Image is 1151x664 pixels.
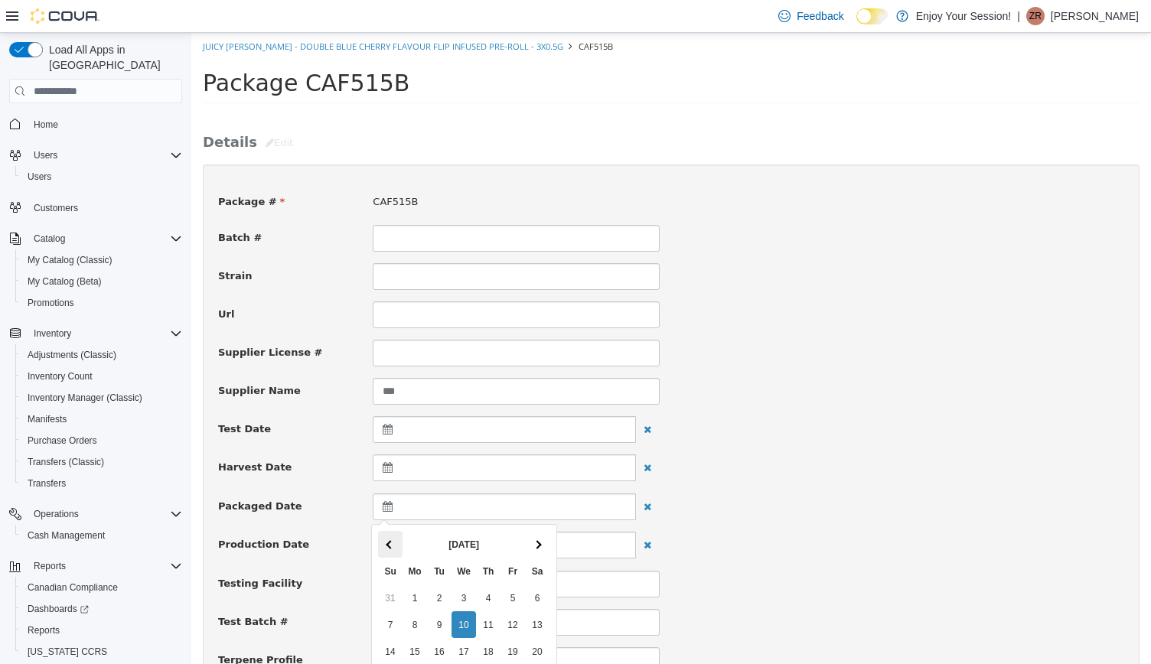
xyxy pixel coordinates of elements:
button: Reports [15,620,188,641]
p: | [1017,7,1020,25]
span: Inventory [34,327,71,340]
th: Mo [211,525,236,552]
p: Enjoy Your Session! [916,7,1012,25]
td: 2 [236,552,260,578]
input: Dark Mode [856,8,889,24]
td: 13 [334,578,358,605]
a: Juicy [PERSON_NAME] - Double Blue Cherry Flavour Flip Infused Pre-Roll - 3x0.5g [11,8,372,19]
a: My Catalog (Classic) [21,251,119,269]
button: Canadian Compliance [15,577,188,598]
th: Sa [334,525,358,552]
span: Batch # [27,199,70,210]
span: Production Date [27,506,118,517]
span: [US_STATE] CCRS [28,646,107,658]
span: Promotions [28,297,74,309]
a: Users [21,168,57,186]
span: Catalog [34,233,65,245]
span: ZR [1029,7,1042,25]
button: Users [15,166,188,187]
a: Cash Management [21,526,111,545]
td: 11 [285,578,309,605]
a: Dashboards [15,598,188,620]
span: Home [28,114,182,133]
button: Operations [3,503,188,525]
span: Supplier Name [27,352,109,363]
button: Operations [28,505,85,523]
span: Inventory [28,324,182,343]
span: Url [27,275,43,287]
span: Catalog [28,229,182,248]
td: 14 [187,605,211,632]
span: Purchase Orders [21,431,182,450]
span: Dark Mode [856,24,857,25]
button: Users [28,146,64,164]
a: My Catalog (Beta) [21,272,108,291]
span: Transfers [21,474,182,493]
span: My Catalog (Beta) [28,275,102,288]
span: Feedback [797,8,843,24]
span: Manifests [28,413,67,425]
span: Load All Apps in [GEOGRAPHIC_DATA] [43,42,182,73]
span: Test Date [27,390,80,402]
span: Promotions [21,294,182,312]
span: Canadian Compliance [21,578,182,597]
span: CAF515B [387,8,422,19]
td: 6 [334,552,358,578]
span: Adjustments (Classic) [21,346,182,364]
button: Inventory [3,323,188,344]
span: My Catalog (Classic) [28,254,112,266]
span: My Catalog (Classic) [21,251,182,269]
button: Purchase Orders [15,430,188,451]
td: 16 [236,605,260,632]
span: Strain [27,237,60,249]
button: Reports [28,557,72,575]
a: Reports [21,621,66,640]
td: 12 [309,578,334,605]
td: 9 [236,578,260,605]
a: Inventory Manager (Classic) [21,389,148,407]
td: 4 [285,552,309,578]
button: Cash Management [15,525,188,546]
td: 10 [260,578,285,605]
span: My Catalog (Beta) [21,272,182,291]
th: Su [187,525,211,552]
button: Transfers (Classic) [15,451,188,473]
span: Dashboards [21,600,182,618]
span: Testing Facility [27,545,111,556]
span: Canadian Compliance [28,581,118,594]
span: Washington CCRS [21,643,182,661]
span: CAF515B [181,163,227,174]
span: Cash Management [28,529,105,542]
button: Edit [66,96,110,124]
button: Manifests [15,408,188,430]
a: Transfers [21,474,72,493]
span: Operations [28,505,182,523]
p: [PERSON_NAME] [1051,7,1139,25]
td: 20 [334,605,358,632]
span: Transfers [28,477,66,490]
span: Users [28,146,182,164]
button: Reports [3,555,188,577]
button: Home [3,112,188,135]
span: Purchase Orders [28,435,97,447]
button: Promotions [15,292,188,314]
span: Reports [21,621,182,640]
span: Inventory Manager (Classic) [21,389,182,407]
button: Adjustments (Classic) [15,344,188,366]
td: 17 [260,605,285,632]
span: Users [28,171,51,183]
img: Cova [31,8,99,24]
a: Canadian Compliance [21,578,124,597]
span: Cash Management [21,526,182,545]
button: Catalog [3,228,188,249]
button: My Catalog (Classic) [15,249,188,271]
span: Operations [34,508,79,520]
td: 3 [260,552,285,578]
a: Transfers (Classic) [21,453,110,471]
a: Adjustments (Classic) [21,346,122,364]
span: Customers [28,198,182,217]
td: 31 [187,552,211,578]
span: Inventory Count [28,370,93,382]
button: My Catalog (Beta) [15,271,188,292]
td: 7 [187,578,211,605]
